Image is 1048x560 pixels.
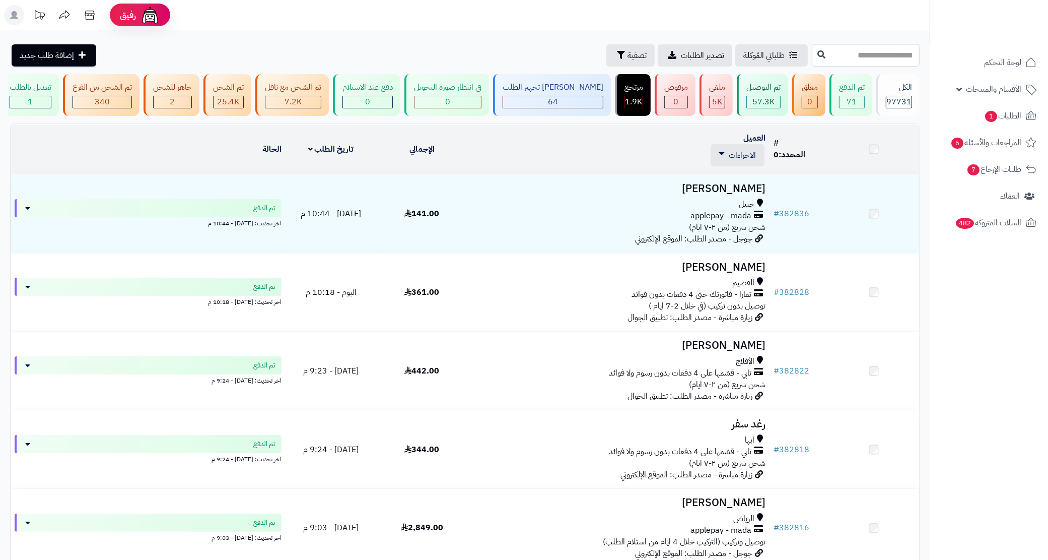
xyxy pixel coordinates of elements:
span: 71 [847,96,857,108]
span: تصدير الطلبات [681,49,724,61]
div: 7222 [265,96,321,108]
div: تم الشحن [213,82,244,93]
span: 7 [967,164,980,176]
span: 361.00 [404,286,439,298]
div: 71 [840,96,864,108]
a: تم الشحن 25.4K [201,74,253,116]
a: الطلبات1 [936,104,1042,128]
span: تم الدفع [253,518,275,528]
span: تابي - قسّمها على 4 دفعات بدون رسوم ولا فوائد [609,446,752,458]
span: 2 [170,96,175,108]
span: 340 [95,96,110,108]
span: المراجعات والأسئلة [950,136,1021,150]
a: تحديثات المنصة [27,5,52,28]
a: #382836 [774,208,810,220]
span: شحن سريع (من ٢-٧ ايام) [689,379,766,391]
span: طلبات الإرجاع [966,162,1021,176]
a: السلات المتروكة482 [936,211,1042,235]
span: # [774,444,780,456]
span: 25.4K [218,96,240,108]
span: الطلبات [984,109,1021,123]
span: تم الدفع [253,203,275,213]
div: 0 [665,96,687,108]
span: الاجراءات [729,149,756,161]
span: 0 [807,96,812,108]
a: في انتظار صورة التحويل 0 [402,74,491,116]
div: 5018 [710,96,725,108]
div: اخر تحديث: [DATE] - 9:03 م [15,532,282,542]
div: اخر تحديث: [DATE] - 10:44 م [15,217,282,228]
span: اليوم - 10:18 م [306,286,357,298]
a: #382816 [774,522,810,534]
a: جاهز للشحن 2 [142,74,201,116]
div: مرفوض [664,82,688,93]
h3: [PERSON_NAME] [471,262,766,273]
span: زيارة مباشرة - مصدر الطلب: الموقع الإلكتروني [621,469,753,481]
a: طلبات الإرجاع7 [936,157,1042,181]
span: جوجل - مصدر الطلب: الموقع الإلكتروني [636,233,753,245]
span: زيارة مباشرة - مصدر الطلب: تطبيق الجوال [628,312,753,324]
span: [DATE] - 9:03 م [303,522,359,534]
div: 1858 [625,96,643,108]
span: [DATE] - 10:44 م [301,208,361,220]
a: إضافة طلب جديد [12,44,96,67]
a: #382828 [774,286,810,298]
span: 2,849.00 [401,522,443,534]
div: اخر تحديث: [DATE] - 9:24 م [15,453,282,464]
span: # [774,208,780,220]
span: رفيق [120,9,136,21]
a: طلباتي المُوكلة [735,44,808,67]
div: الكل [886,82,912,93]
a: الإجمالي [409,143,435,155]
div: 25359 [214,96,243,108]
span: جبيل [739,199,755,210]
a: [PERSON_NAME] تجهيز الطلب 64 [491,74,613,116]
span: # [774,522,780,534]
span: 0 [674,96,679,108]
h3: [PERSON_NAME] [471,183,766,195]
a: لوحة التحكم [936,50,1042,75]
span: applepay - mada [691,210,752,222]
div: ملغي [709,82,725,93]
a: مرتجع 1.9K [613,74,653,116]
span: زيارة مباشرة - مصدر الطلب: تطبيق الجوال [628,390,753,402]
span: الرياض [734,513,755,525]
span: 0 [365,96,370,108]
span: ابها [745,434,755,446]
span: 0 [445,96,450,108]
a: #382822 [774,365,810,377]
span: جوجل - مصدر الطلب: الموقع الإلكتروني [636,547,753,559]
span: توصيل بدون تركيب (في خلال 2-7 ايام ) [649,300,766,312]
a: تاريخ الطلب [308,143,354,155]
a: معلق 0 [790,74,827,116]
div: تم الشحن من الفرع [73,82,132,93]
span: 1 [985,110,998,122]
span: القصيم [733,277,755,289]
span: توصيل وتركيب (التركيب خلال 4 ايام من استلام الطلب) [603,536,766,548]
span: العملاء [1000,189,1020,203]
div: 2 [154,96,191,108]
h3: [PERSON_NAME] [471,340,766,351]
span: # [774,365,780,377]
a: الكل97731 [874,74,922,116]
span: شحن سريع (من ٢-٧ ايام) [689,457,766,469]
span: [DATE] - 9:24 م [303,444,359,456]
div: المحدد: [774,149,824,161]
span: تم الدفع [253,439,275,449]
span: تابي - قسّمها على 4 دفعات بدون رسوم ولا فوائد [609,367,752,379]
div: معلق [802,82,818,93]
span: 344.00 [404,444,439,456]
span: 64 [548,96,558,108]
div: تم الشحن مع ناقل [265,82,321,93]
a: الحالة [262,143,282,155]
a: الاجراءات [719,149,756,161]
span: 1 [28,96,33,108]
span: الأفلاج [736,356,755,367]
div: تم التوصيل [746,82,781,93]
a: # [774,137,779,149]
div: 0 [343,96,392,108]
div: اخر تحديث: [DATE] - 9:24 م [15,375,282,385]
a: مرفوض 0 [653,74,697,116]
span: 141.00 [404,208,439,220]
a: تم الشحن مع ناقل 7.2K [253,74,331,116]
